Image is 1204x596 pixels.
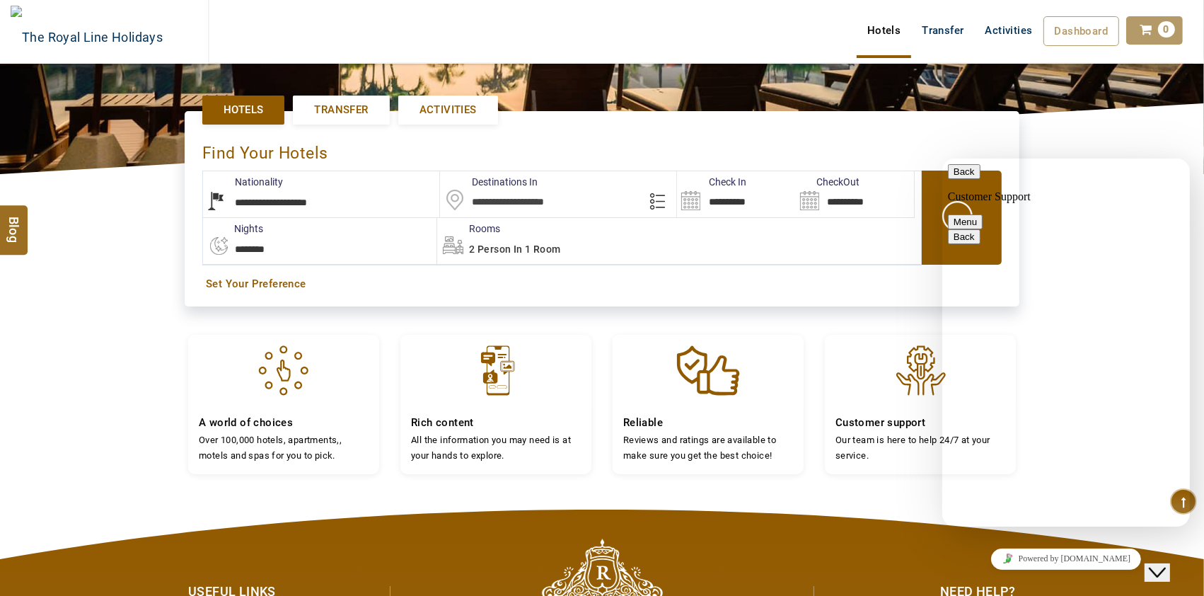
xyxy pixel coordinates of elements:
[1145,539,1190,582] iframe: chat widget
[202,129,1002,171] div: Find Your Hotels
[293,96,389,125] a: Transfer
[202,96,284,125] a: Hotels
[677,171,795,217] input: Search
[942,543,1190,575] iframe: chat widget
[5,217,23,229] span: Blog
[677,175,746,189] label: Check In
[411,416,581,430] h4: Rich content
[835,432,1005,463] p: Our team is here to help 24/7 at your service.
[1055,25,1109,38] span: Dashboard
[203,175,283,189] label: Nationality
[911,16,974,45] a: Transfer
[202,222,263,236] label: nights
[199,432,369,463] p: Over 100,000 hotels, apartments,, motels and spas for you to pick.
[224,103,263,118] span: Hotels
[440,175,538,189] label: Destinations In
[1158,21,1175,38] span: 0
[942,159,1190,527] iframe: chat widget
[437,222,500,236] label: Rooms
[623,432,793,463] p: Reviews and ratings are available to make sure you get the best choice!
[835,416,1005,430] h4: Customer support
[419,103,477,118] span: Activities
[398,96,498,125] a: Activities
[411,432,581,463] p: All the information you may need is at your hands to explore.
[796,175,860,189] label: CheckOut
[796,171,914,217] input: Search
[975,16,1043,45] a: Activities
[11,6,163,59] img: The Royal Line Holidays
[857,16,911,45] a: Hotels
[314,103,368,118] span: Transfer
[623,416,793,430] h4: Reliable
[469,243,560,255] span: 2 Person in 1 Room
[1126,16,1183,45] a: 0
[199,416,369,430] h4: A world of choices
[206,277,998,292] a: Set Your Preference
